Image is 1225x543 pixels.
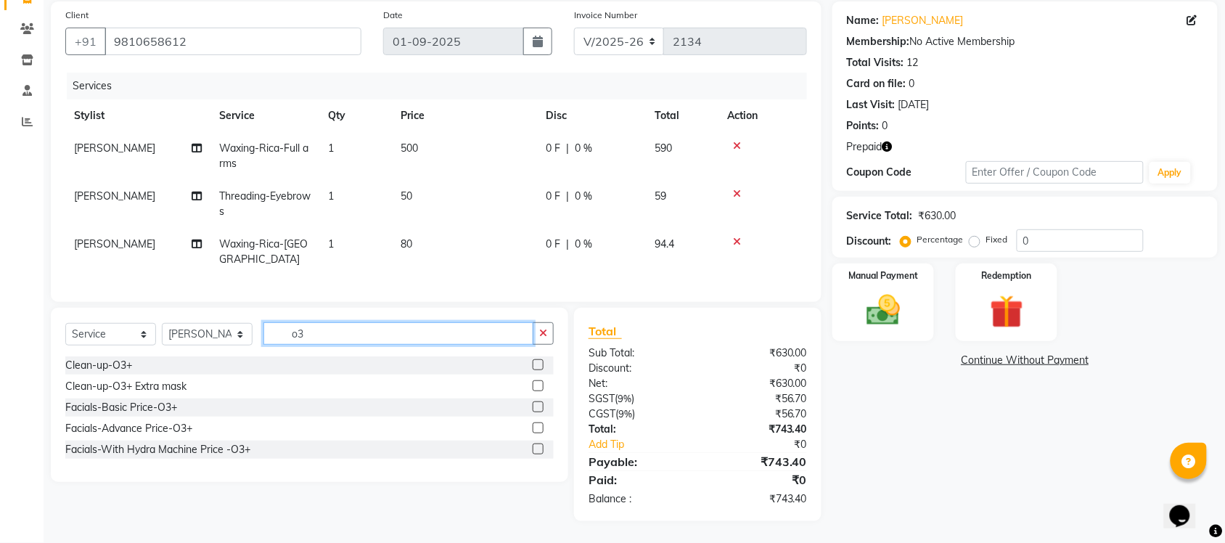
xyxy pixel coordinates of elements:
[589,324,622,339] span: Total
[847,208,913,224] div: Service Total:
[210,99,319,132] th: Service
[907,55,919,70] div: 12
[1150,162,1191,184] button: Apply
[574,9,637,22] label: Invoice Number
[401,189,412,203] span: 50
[546,237,560,252] span: 0 F
[986,233,1008,246] label: Fixed
[847,34,1203,49] div: No Active Membership
[65,379,187,394] div: Clean-up-O3+ Extra mask
[655,142,672,155] span: 590
[847,55,904,70] div: Total Visits:
[882,13,964,28] a: [PERSON_NAME]
[67,73,818,99] div: Services
[847,76,906,91] div: Card on file:
[65,28,106,55] button: +91
[578,422,698,437] div: Total:
[328,142,334,155] span: 1
[65,421,192,436] div: Facials-Advance Price-O3+
[401,142,418,155] span: 500
[655,237,674,250] span: 94.4
[65,442,250,457] div: Facials-With Hydra Machine Price -O3+
[697,422,818,437] div: ₹743.40
[697,471,818,489] div: ₹0
[646,99,718,132] th: Total
[697,453,818,470] div: ₹743.40
[575,237,592,252] span: 0 %
[980,291,1034,332] img: _gift.svg
[618,408,632,420] span: 9%
[74,142,155,155] span: [PERSON_NAME]
[898,97,930,113] div: [DATE]
[655,189,666,203] span: 59
[697,491,818,507] div: ₹743.40
[578,437,718,452] a: Add Tip
[618,393,631,404] span: 9%
[697,376,818,391] div: ₹630.00
[537,99,646,132] th: Disc
[65,400,177,415] div: Facials-Basic Price-O3+
[65,9,89,22] label: Client
[566,189,569,204] span: |
[718,99,807,132] th: Action
[847,97,896,113] div: Last Visit:
[847,13,880,28] div: Name:
[856,291,911,330] img: _cash.svg
[697,391,818,407] div: ₹56.70
[917,233,964,246] label: Percentage
[546,141,560,156] span: 0 F
[589,407,615,420] span: CGST
[566,237,569,252] span: |
[219,189,311,218] span: Threading-Eyebrows
[219,142,308,170] span: Waxing-Rica-Full arms
[319,99,392,132] th: Qty
[578,471,698,489] div: Paid:
[847,118,880,134] div: Points:
[65,99,210,132] th: Stylist
[697,346,818,361] div: ₹630.00
[966,161,1144,184] input: Enter Offer / Coupon Code
[847,165,966,180] div: Coupon Code
[74,237,155,250] span: [PERSON_NAME]
[697,407,818,422] div: ₹56.70
[578,346,698,361] div: Sub Total:
[578,491,698,507] div: Balance :
[328,237,334,250] span: 1
[392,99,537,132] th: Price
[835,353,1215,368] a: Continue Without Payment
[718,437,818,452] div: ₹0
[219,237,308,266] span: Waxing-Rica-[GEOGRAPHIC_DATA]
[697,361,818,376] div: ₹0
[65,358,132,373] div: Clean-up-O3+
[575,189,592,204] span: 0 %
[589,392,615,405] span: SGST
[982,269,1032,282] label: Redemption
[74,189,155,203] span: [PERSON_NAME]
[882,118,888,134] div: 0
[847,34,910,49] div: Membership:
[919,208,956,224] div: ₹630.00
[1164,485,1210,528] iframe: chat widget
[401,237,412,250] span: 80
[909,76,915,91] div: 0
[848,269,918,282] label: Manual Payment
[328,189,334,203] span: 1
[578,453,698,470] div: Payable:
[578,407,698,422] div: ( )
[105,28,361,55] input: Search by Name/Mobile/Email/Code
[578,391,698,407] div: ( )
[263,322,533,345] input: Search or Scan
[578,361,698,376] div: Discount:
[566,141,569,156] span: |
[546,189,560,204] span: 0 F
[383,9,403,22] label: Date
[847,234,892,249] div: Discount:
[575,141,592,156] span: 0 %
[847,139,882,155] span: Prepaid
[578,376,698,391] div: Net:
